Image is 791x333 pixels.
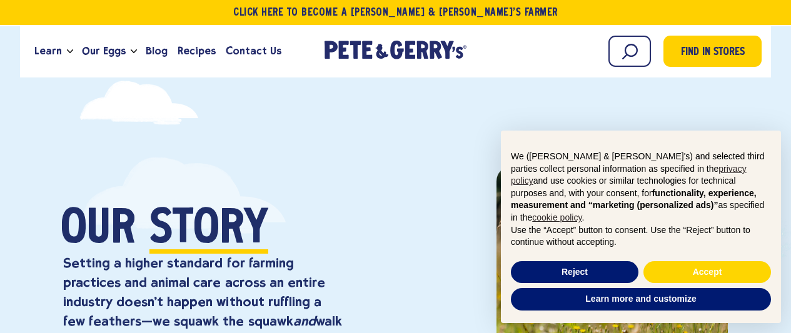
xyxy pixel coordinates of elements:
[131,49,137,54] button: Open the dropdown menu for Our Eggs
[67,49,73,54] button: Open the dropdown menu for Learn
[511,288,771,311] button: Learn more and customize
[173,34,221,68] a: Recipes
[221,34,286,68] a: Contact Us
[511,224,771,249] p: Use the “Accept” button to consent. Use the “Reject” button to continue without accepting.
[146,43,168,59] span: Blog
[77,34,131,68] a: Our Eggs
[663,36,762,67] a: Find in Stores
[61,207,136,254] span: Our
[511,151,771,224] p: We ([PERSON_NAME] & [PERSON_NAME]'s) and selected third parties collect personal information as s...
[608,36,651,67] input: Search
[149,207,268,254] span: Story
[643,261,771,284] button: Accept
[34,43,62,59] span: Learn
[293,313,316,329] em: and
[141,34,173,68] a: Blog
[226,43,281,59] span: Contact Us
[532,212,582,222] a: cookie policy
[511,261,638,284] button: Reject
[681,44,745,61] span: Find in Stores
[29,34,67,68] a: Learn
[178,43,216,59] span: Recipes
[82,43,126,59] span: Our Eggs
